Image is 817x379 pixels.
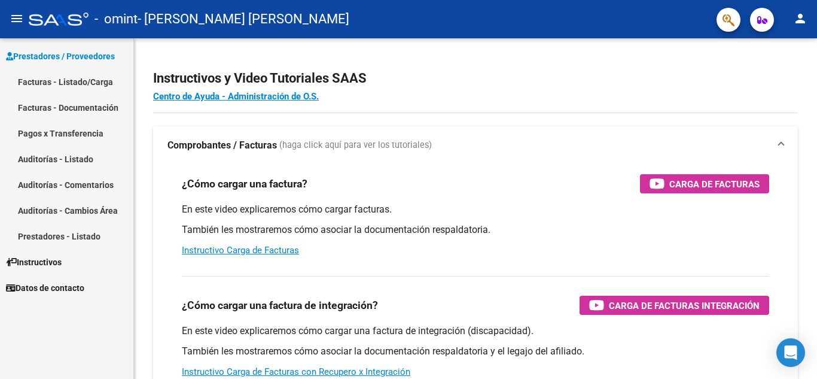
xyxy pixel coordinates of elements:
[669,177,760,192] span: Carga de Facturas
[182,245,299,256] a: Instructivo Carga de Facturas
[153,67,798,90] h2: Instructivos y Video Tutoriales SAAS
[182,366,410,377] a: Instructivo Carga de Facturas con Recupero x Integración
[94,6,138,32] span: - omint
[10,11,24,26] mat-icon: menu
[279,139,432,152] span: (haga click aquí para ver los tutoriales)
[182,175,307,192] h3: ¿Cómo cargar una factura?
[776,338,805,367] div: Open Intercom Messenger
[182,203,769,216] p: En este video explicaremos cómo cargar facturas.
[153,126,798,165] mat-expansion-panel-header: Comprobantes / Facturas (haga click aquí para ver los tutoriales)
[6,50,115,63] span: Prestadores / Proveedores
[182,345,769,358] p: También les mostraremos cómo asociar la documentación respaldatoria y el legajo del afiliado.
[580,296,769,315] button: Carga de Facturas Integración
[6,256,62,269] span: Instructivos
[167,139,277,152] strong: Comprobantes / Facturas
[640,174,769,193] button: Carga de Facturas
[182,325,769,338] p: En este video explicaremos cómo cargar una factura de integración (discapacidad).
[153,91,319,102] a: Centro de Ayuda - Administración de O.S.
[6,281,84,295] span: Datos de contacto
[182,297,378,314] h3: ¿Cómo cargar una factura de integración?
[182,223,769,237] p: También les mostraremos cómo asociar la documentación respaldatoria.
[609,298,760,313] span: Carga de Facturas Integración
[793,11,807,26] mat-icon: person
[138,6,349,32] span: - [PERSON_NAME] [PERSON_NAME]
